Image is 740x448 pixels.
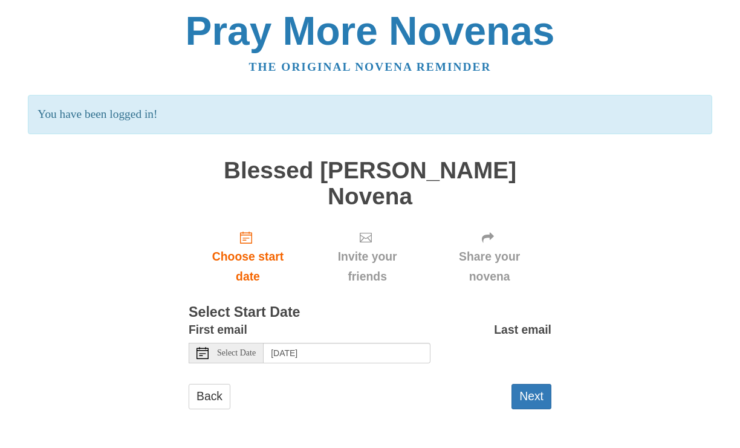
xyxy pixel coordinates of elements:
label: Last email [494,320,551,340]
label: First email [189,320,247,340]
h1: Blessed [PERSON_NAME] Novena [189,158,551,209]
a: Pray More Novenas [186,8,555,53]
span: Select Date [217,349,256,357]
span: Share your novena [440,247,539,287]
span: Invite your friends [319,247,415,287]
a: The original novena reminder [249,60,492,73]
p: You have been logged in! [28,95,712,134]
h3: Select Start Date [189,305,551,320]
button: Next [511,384,551,409]
a: Choose start date [189,221,307,293]
div: Click "Next" to confirm your start date first. [307,221,427,293]
div: Click "Next" to confirm your start date first. [427,221,551,293]
span: Choose start date [201,247,295,287]
a: Back [189,384,230,409]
